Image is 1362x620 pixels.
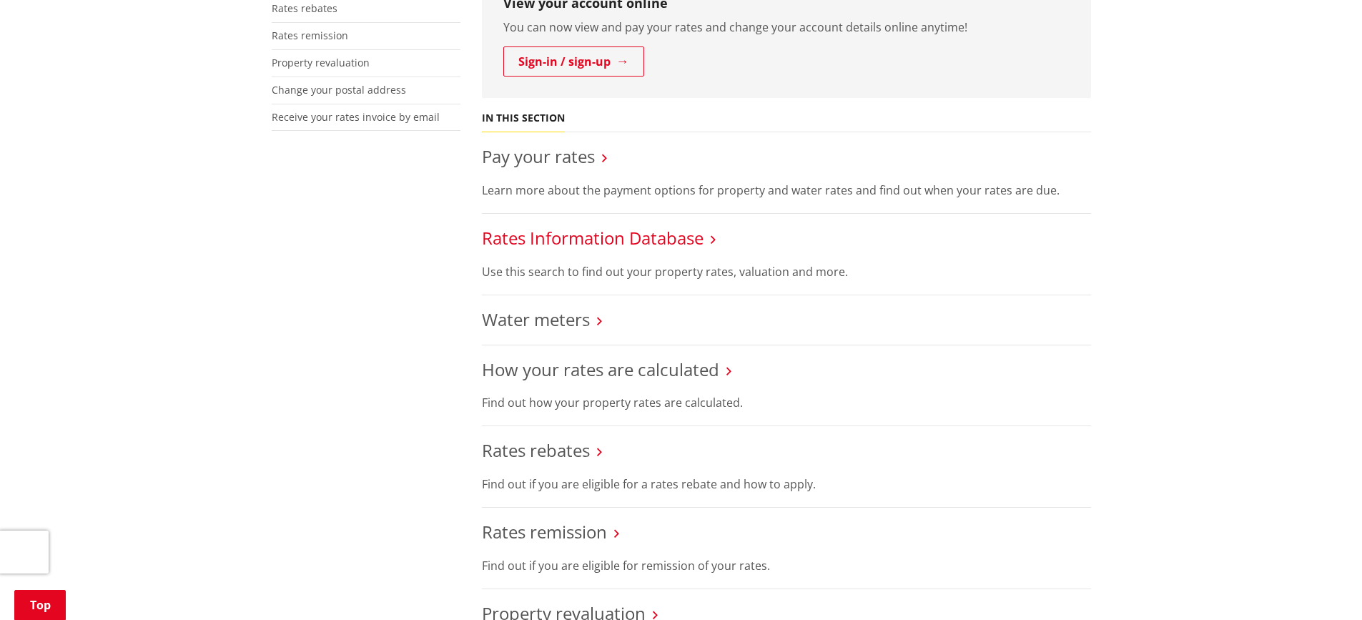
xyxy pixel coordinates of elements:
a: Rates rebates [272,1,337,15]
a: Rates Information Database [482,226,704,250]
a: Rates rebates [482,438,590,462]
a: Water meters [482,307,590,331]
p: Find out how your property rates are calculated. [482,394,1091,411]
a: Property revaluation [272,56,370,69]
p: Use this search to find out your property rates, valuation and more. [482,263,1091,280]
a: Rates remission [272,29,348,42]
p: Learn more about the payment options for property and water rates and find out when your rates ar... [482,182,1091,199]
iframe: Messenger Launcher [1296,560,1348,611]
h5: In this section [482,112,565,124]
p: You can now view and pay your rates and change your account details online anytime! [503,19,1070,36]
a: How your rates are calculated [482,358,719,381]
a: Pay your rates [482,144,595,168]
a: Rates remission [482,520,607,543]
a: Top [14,590,66,620]
a: Change your postal address [272,83,406,97]
p: Find out if you are eligible for a rates rebate and how to apply. [482,476,1091,493]
a: Sign-in / sign-up [503,46,644,77]
a: Receive your rates invoice by email [272,110,440,124]
p: Find out if you are eligible for remission of your rates. [482,557,1091,574]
